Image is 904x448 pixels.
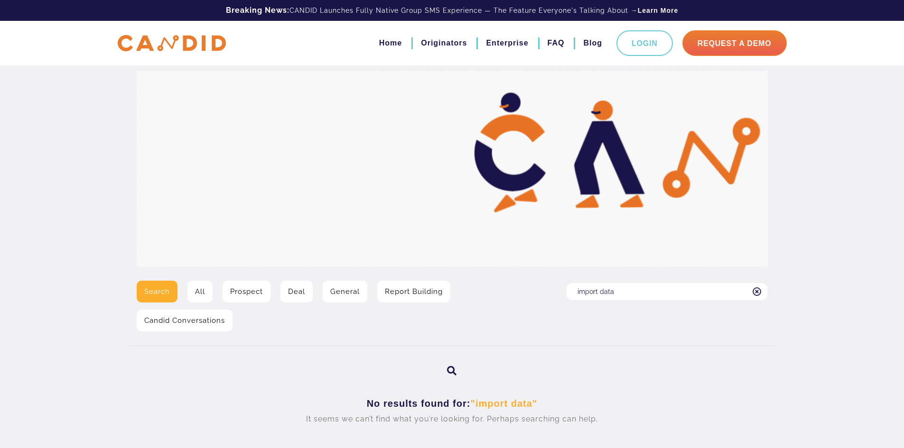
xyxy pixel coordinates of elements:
a: General [323,281,367,302]
a: Home [379,35,402,51]
p: It seems we can’t find what you’re looking for. Perhaps searching can help. [144,411,761,427]
h3: No results found for: [144,398,761,410]
a: Login [616,30,673,56]
img: CANDID APP [118,35,226,52]
a: Originators [421,35,467,51]
a: Candid Conversations [137,310,233,331]
a: Learn More [638,6,678,15]
a: Prospect [223,281,270,302]
a: All [187,281,213,302]
a: FAQ [548,35,565,51]
a: Deal [280,281,313,302]
a: Enterprise [486,35,528,51]
span: "import data" [470,398,537,409]
a: Blog [583,35,602,51]
b: Breaking News: [226,6,289,15]
a: Report Building [377,281,450,302]
img: Video Library Hero [137,71,768,266]
a: Request A Demo [682,30,787,56]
